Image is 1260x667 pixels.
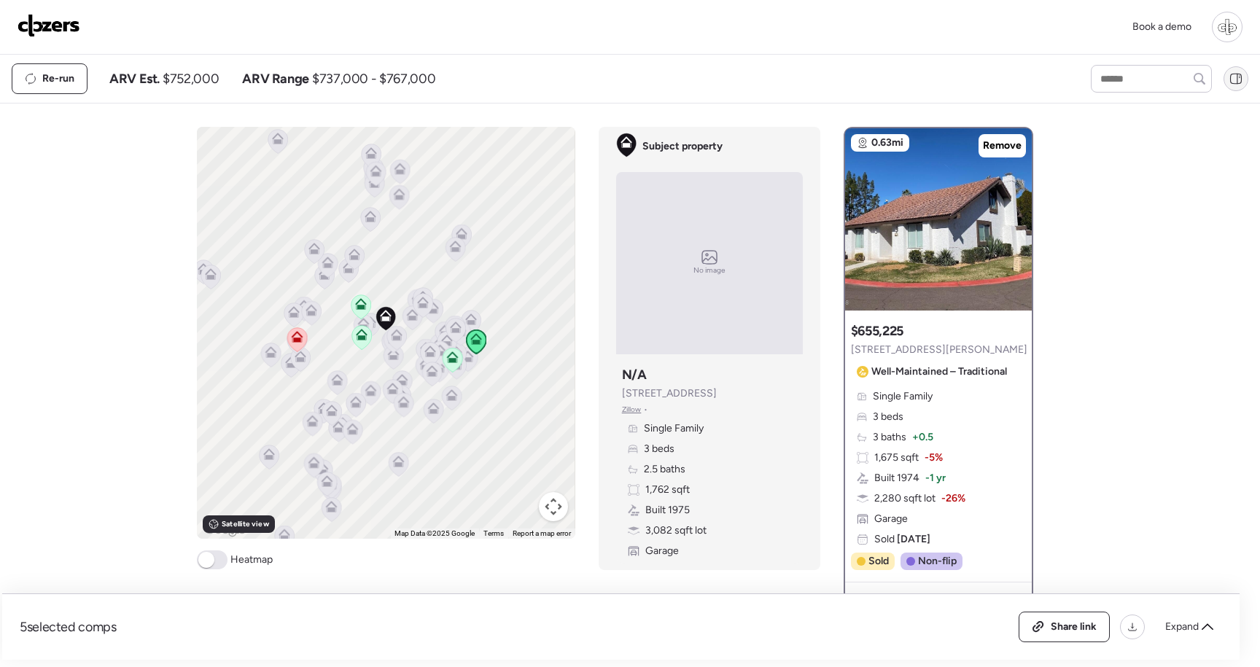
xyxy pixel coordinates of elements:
h3: $655,225 [851,322,903,340]
span: Map Data ©2025 Google [394,529,475,537]
span: $752,000 [163,70,219,87]
span: Subject property [642,139,723,154]
span: 3 beds [644,442,674,456]
span: 2.5 baths [644,462,685,477]
span: 3,082 sqft lot [645,523,707,538]
span: Share link [1051,620,1097,634]
span: Well-Maintained – Traditional [871,364,1007,379]
img: Google [201,520,249,539]
span: 1,675 sqft [874,450,919,465]
span: [STREET_ADDRESS] [622,386,717,401]
span: $737,000 - $767,000 [312,70,435,87]
img: Logo [17,14,80,37]
span: 1,762 sqft [645,483,690,497]
span: -1 yr [925,471,946,485]
span: Non-flip [918,554,957,569]
span: + 0.5 [912,430,933,445]
span: Single Family [873,389,933,404]
span: No image [693,265,726,276]
span: Sold [874,532,930,547]
span: ARV Range [242,70,309,87]
span: Re-run [42,71,74,86]
span: -26% [941,491,965,506]
span: 3 beds [873,410,903,424]
span: [DATE] [895,533,930,545]
button: Map camera controls [539,492,568,521]
a: Report a map error [513,529,571,537]
span: ARV Est. [109,70,160,87]
span: Book a demo [1132,20,1191,33]
span: -5% [925,450,943,465]
span: 2,280 sqft lot [874,491,936,506]
span: • [644,404,647,416]
a: Open this area in Google Maps (opens a new window) [201,520,249,539]
span: Expand [1165,620,1199,634]
span: Built 1974 [874,471,919,485]
span: 3 baths [873,430,906,445]
span: Remove [983,139,1022,153]
span: Built 1975 [645,503,690,518]
h3: N/A [622,366,647,383]
span: Garage [874,512,908,526]
span: Sold [868,554,889,569]
span: [STREET_ADDRESS][PERSON_NAME] [851,343,1027,357]
span: Satellite view [222,518,268,530]
span: Garage [645,544,679,558]
span: 5 selected comps [20,618,117,636]
span: Single Family [644,421,704,436]
span: 0.63mi [871,136,903,150]
span: Zillow [622,404,642,416]
a: Terms (opens in new tab) [483,529,504,537]
span: Heatmap [230,553,273,567]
